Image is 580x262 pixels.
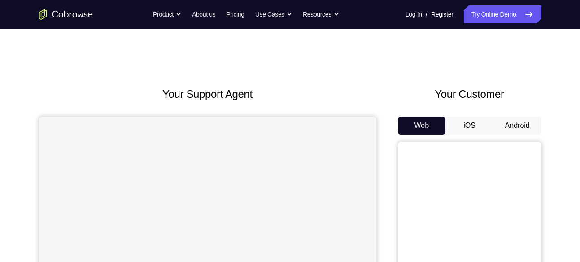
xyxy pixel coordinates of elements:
[226,5,244,23] a: Pricing
[398,117,446,135] button: Web
[464,5,541,23] a: Try Online Demo
[39,86,376,102] h2: Your Support Agent
[153,5,181,23] button: Product
[192,5,215,23] a: About us
[431,5,453,23] a: Register
[303,5,339,23] button: Resources
[406,5,422,23] a: Log In
[493,117,541,135] button: Android
[39,9,93,20] a: Go to the home page
[398,86,541,102] h2: Your Customer
[445,117,493,135] button: iOS
[255,5,292,23] button: Use Cases
[426,9,427,20] span: /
